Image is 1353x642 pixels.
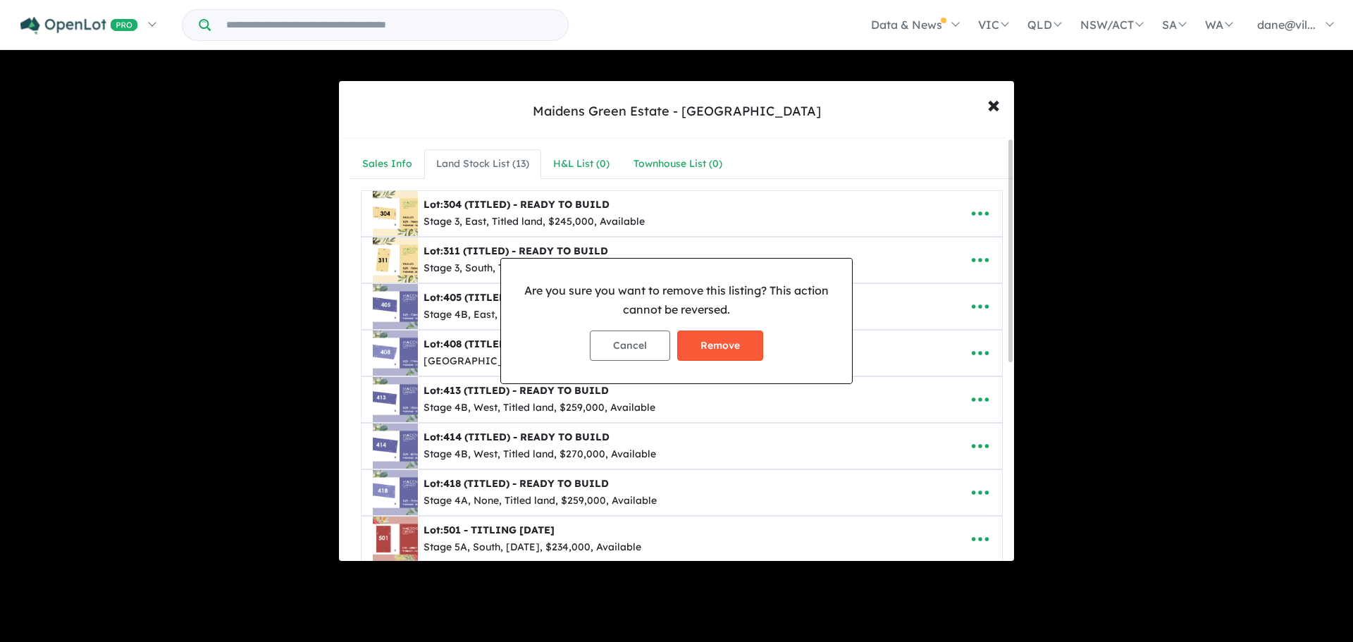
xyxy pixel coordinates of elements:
[590,331,670,361] button: Cancel
[214,10,565,40] input: Try estate name, suburb, builder or developer
[677,331,763,361] button: Remove
[512,281,841,319] p: Are you sure you want to remove this listing? This action cannot be reversed.
[1257,18,1316,32] span: dane@vil...
[20,17,138,35] img: Openlot PRO Logo White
